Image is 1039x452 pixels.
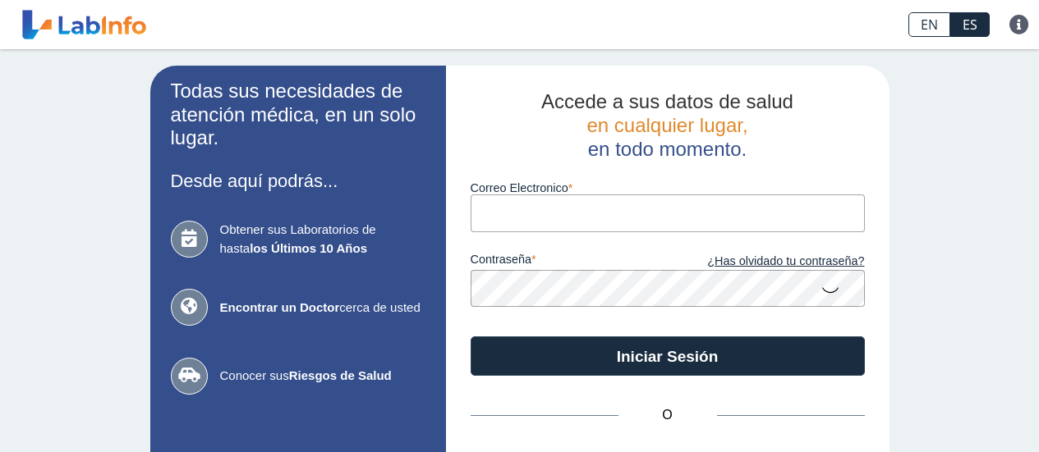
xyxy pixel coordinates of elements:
span: O [618,405,717,425]
h3: Desde aquí podrás... [171,171,425,191]
a: ES [950,12,990,37]
span: Obtener sus Laboratorios de hasta [220,221,425,258]
span: en cualquier lugar, [586,114,747,136]
h2: Todas sus necesidades de atención médica, en un solo lugar. [171,80,425,150]
span: en todo momento. [588,138,747,160]
span: cerca de usted [220,299,425,317]
a: EN [908,12,950,37]
b: los Últimos 10 Años [250,241,367,255]
b: Riesgos de Salud [289,368,392,382]
span: Accede a sus datos de salud [541,90,793,112]
span: Conocer sus [220,367,425,386]
label: Correo Electronico [471,181,865,194]
b: Encontrar un Doctor [220,300,340,314]
a: ¿Has olvidado tu contraseña? [668,253,865,271]
label: contraseña [471,253,668,271]
button: Iniciar Sesión [471,336,865,376]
